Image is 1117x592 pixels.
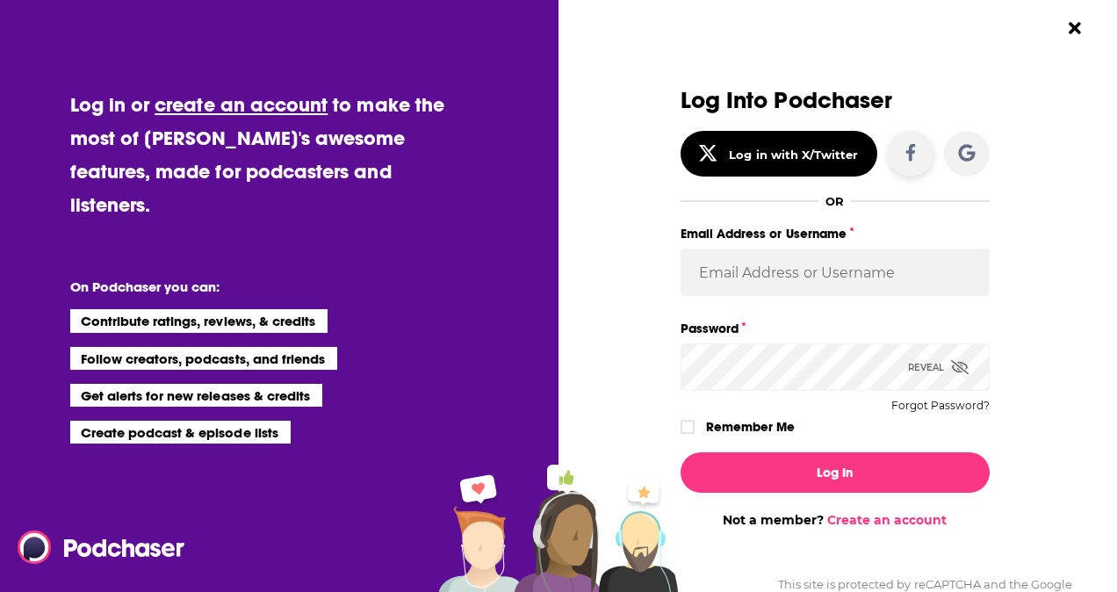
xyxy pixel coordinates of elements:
li: On Podchaser you can: [70,278,422,295]
h3: Log Into Podchaser [681,88,990,113]
label: Email Address or Username [681,222,990,245]
div: Not a member? [681,512,990,528]
li: Contribute ratings, reviews, & credits [70,309,328,332]
button: Log In [681,452,990,493]
div: Log in with X/Twitter [729,148,858,162]
div: Reveal [908,343,969,391]
input: Email Address or Username [681,249,990,296]
button: Close Button [1058,11,1092,45]
button: Log in with X/Twitter [681,131,877,177]
li: Get alerts for new releases & credits [70,384,322,407]
label: Remember Me [706,415,795,438]
a: create an account [155,92,328,117]
label: Password [681,317,990,340]
img: Podchaser - Follow, Share and Rate Podcasts [18,531,186,564]
a: Create an account [827,512,947,528]
a: Podchaser - Follow, Share and Rate Podcasts [18,531,172,564]
button: Forgot Password? [891,400,990,412]
li: Follow creators, podcasts, and friends [70,347,338,370]
li: Create podcast & episode lists [70,421,291,444]
div: OR [825,194,844,208]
